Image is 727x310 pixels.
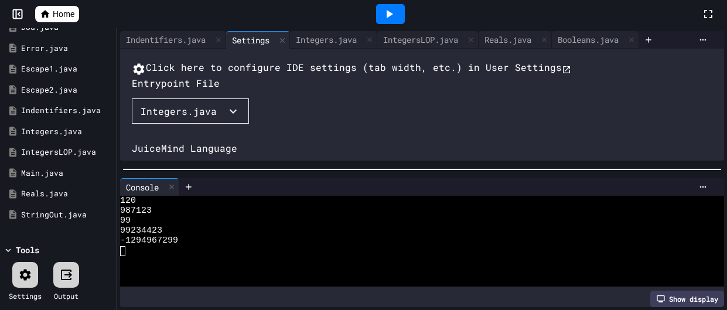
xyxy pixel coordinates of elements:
[290,33,363,46] div: Integers.java
[650,291,724,307] div: Show display
[290,31,377,49] div: Integers.java
[21,43,112,54] div: Error.java
[21,209,112,221] div: StringOut.java
[21,63,112,75] div: Escape1.java
[226,31,290,49] div: Settings
[53,8,74,20] span: Home
[120,196,136,206] span: 120
[120,226,162,236] span: 99234423
[479,33,537,46] div: Reals.java
[132,98,249,124] button: Integers.java
[16,244,39,256] div: Tools
[226,34,275,46] div: Settings
[21,147,112,158] div: IntegersLOP.java
[21,126,112,138] div: Integers.java
[552,33,624,46] div: Booleans.java
[120,33,211,46] div: Indentifiers.java
[141,104,217,118] div: Integers.java
[21,105,112,117] div: Indentifiers.java
[21,168,112,179] div: Main.java
[132,60,571,76] button: Click here to configure IDE settings (tab width, etc.) in User Settings
[552,31,639,49] div: Booleans.java
[54,291,78,301] div: Output
[21,84,112,96] div: Escape2.java
[9,291,42,301] div: Settings
[479,31,552,49] div: Reals.java
[120,236,178,246] span: -1294967299
[120,206,152,216] span: 987123
[377,31,479,49] div: IntegersLOP.java
[377,33,464,46] div: IntegersLOP.java
[35,6,79,22] a: Home
[132,141,237,155] div: JuiceMind Language
[21,188,112,200] div: Reals.java
[132,76,220,90] div: Entrypoint File
[120,178,179,196] div: Console
[120,31,226,49] div: Indentifiers.java
[120,216,131,226] span: 99
[120,181,165,193] div: Console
